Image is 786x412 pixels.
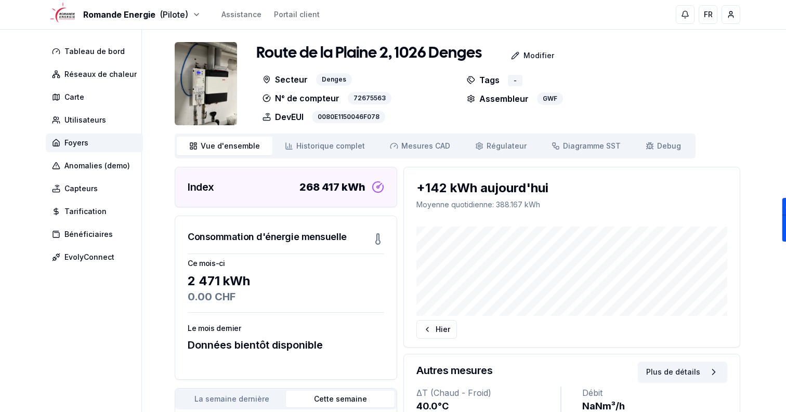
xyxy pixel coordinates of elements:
[175,42,237,125] img: unit Image
[188,180,214,194] h3: Index
[64,252,114,262] span: EvolyConnect
[463,137,539,155] a: Régulateur
[638,362,727,382] button: Plus de détails
[416,387,560,399] div: ΔT (Chaud - Froid)
[467,92,529,105] p: Assembleur
[46,42,147,61] a: Tableau de bord
[537,92,563,105] div: GWF
[633,137,693,155] a: Debug
[64,229,113,240] span: Bénéficiaires
[582,387,727,399] div: Débit
[64,161,130,171] span: Anomalies (demo)
[188,338,384,352] div: Données bientôt disponible
[46,111,147,129] a: Utilisateurs
[563,141,621,151] span: Diagramme SST
[256,44,482,63] h1: Route de la Plaine 2, 1026 Denges
[416,320,457,339] button: Hier
[64,69,137,79] span: Réseaux de chaleur
[46,7,201,23] button: Romande Energie(Pilote)
[188,289,384,304] div: 0.00 CHF
[64,183,98,194] span: Capteurs
[263,111,304,123] p: DevEUI
[487,141,527,151] span: Régulateur
[263,92,339,104] p: N° de compteur
[272,137,377,155] a: Historique complet
[401,141,450,151] span: Mesures CAD
[316,73,352,86] div: Denges
[46,88,147,107] a: Carte
[46,225,147,244] a: Bénéficiaires
[416,363,492,378] h3: Autres mesures
[46,134,147,152] a: Foyers
[482,45,562,66] a: Modifier
[64,46,125,57] span: Tableau de bord
[416,200,727,210] p: Moyenne quotidienne : 388.167 kWh
[348,92,391,104] div: 72675563
[221,9,261,20] a: Assistance
[64,206,107,217] span: Tarification
[46,156,147,175] a: Anomalies (demo)
[699,5,717,24] button: FR
[263,73,308,86] p: Secteur
[46,179,147,198] a: Capteurs
[188,258,384,269] h3: Ce mois-ci
[46,248,147,267] a: EvolyConnect
[188,273,384,289] div: 2 471 kWh
[508,75,522,86] div: -
[274,9,320,20] a: Portail client
[539,137,633,155] a: Diagramme SST
[46,2,79,23] img: Romande Energie Logo
[46,202,147,221] a: Tarification
[177,391,286,407] button: La semaine dernière
[46,65,147,84] a: Réseaux de chaleur
[201,141,260,151] span: Vue d'ensemble
[64,115,106,125] span: Utilisateurs
[704,9,713,20] span: FR
[467,73,500,86] p: Tags
[523,50,554,61] p: Modifier
[299,180,365,194] div: 268 417 kWh
[64,138,88,148] span: Foyers
[188,230,347,244] h3: Consommation d'énergie mensuelle
[416,180,727,196] div: +142 kWh aujourd'hui
[64,92,84,102] span: Carte
[312,111,385,123] div: 0080E1150046F078
[83,8,155,21] span: Romande Energie
[286,391,395,407] button: Cette semaine
[296,141,365,151] span: Historique complet
[657,141,681,151] span: Debug
[160,8,188,21] span: (Pilote)
[188,323,384,334] h3: Le mois dernier
[377,137,463,155] a: Mesures CAD
[177,137,272,155] a: Vue d'ensemble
